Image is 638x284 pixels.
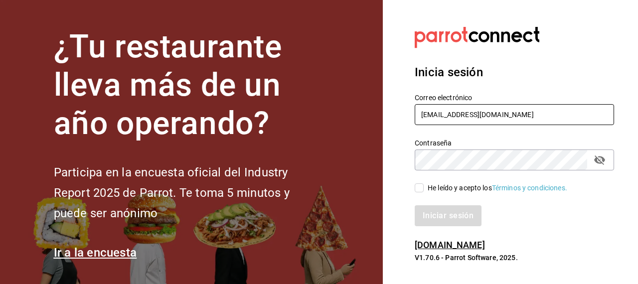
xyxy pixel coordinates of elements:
a: Términos y condiciones. [492,184,567,192]
h1: ¿Tu restaurante lleva más de un año operando? [54,28,323,142]
h3: Inicia sesión [415,63,614,81]
h2: Participa en la encuesta oficial del Industry Report 2025 de Parrot. Te toma 5 minutos y puede se... [54,162,323,223]
a: Ir a la encuesta [54,246,137,260]
div: He leído y acepto los [428,183,567,193]
label: Contraseña [415,140,614,146]
button: passwordField [591,151,608,168]
p: V1.70.6 - Parrot Software, 2025. [415,253,614,263]
input: Ingresa tu correo electrónico [415,104,614,125]
a: [DOMAIN_NAME] [415,240,485,250]
label: Correo electrónico [415,94,614,101]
